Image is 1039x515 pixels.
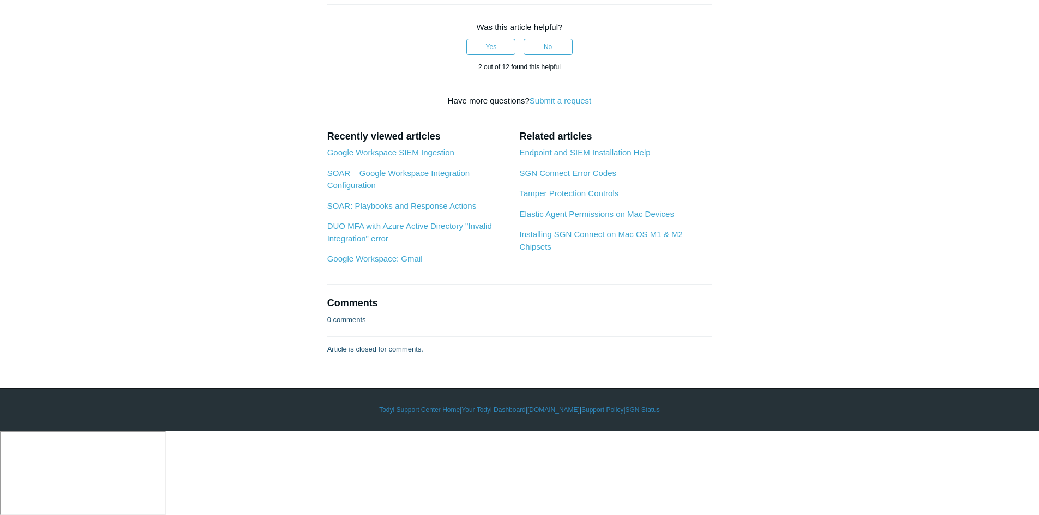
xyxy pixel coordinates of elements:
[466,39,515,55] button: This article was helpful
[519,229,682,251] a: Installing SGN Connect on Mac OS M1 & M2 Chipsets
[626,405,660,415] a: SGN Status
[327,314,366,325] p: 0 comments
[327,296,712,311] h2: Comments
[519,129,712,144] h2: Related articles
[327,201,477,210] a: SOAR: Playbooks and Response Actions
[519,168,616,178] a: SGN Connect Error Codes
[519,189,618,198] a: Tamper Protection Controls
[527,405,580,415] a: [DOMAIN_NAME]
[327,254,423,263] a: Google Workspace: Gmail
[327,221,492,243] a: DUO MFA with Azure Active Directory "Invalid Integration" error
[327,168,470,190] a: SOAR – Google Workspace Integration Configuration
[530,96,591,105] a: Submit a request
[327,344,423,355] p: Article is closed for comments.
[327,95,712,107] div: Have more questions?
[519,209,674,219] a: Elastic Agent Permissions on Mac Devices
[519,148,650,157] a: Endpoint and SIEM Installation Help
[379,405,460,415] a: Todyl Support Center Home
[327,148,454,157] a: Google Workspace SIEM Ingestion
[477,22,563,32] span: Was this article helpful?
[581,405,623,415] a: Support Policy
[203,405,836,415] div: | | | |
[327,129,509,144] h2: Recently viewed articles
[524,39,573,55] button: This article was not helpful
[461,405,525,415] a: Your Todyl Dashboard
[478,63,561,71] span: 2 out of 12 found this helpful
